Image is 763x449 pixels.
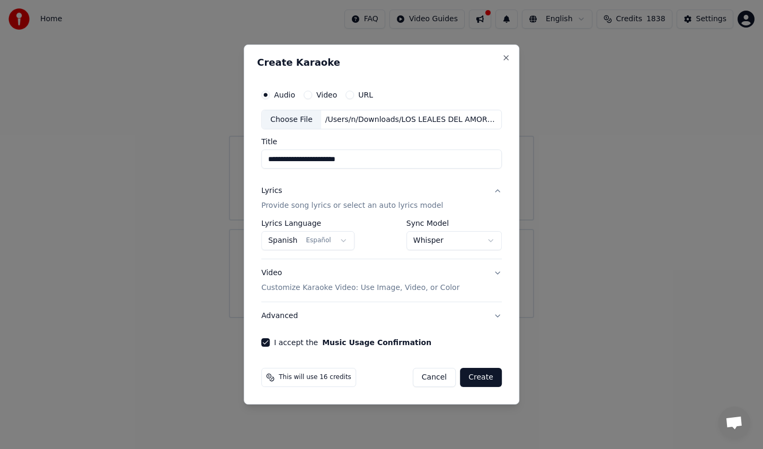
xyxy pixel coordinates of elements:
[261,220,354,227] label: Lyrics Language
[261,302,502,330] button: Advanced
[261,178,502,220] button: LyricsProvide song lyrics or select an auto lyrics model
[460,368,502,387] button: Create
[261,138,502,146] label: Title
[274,339,431,346] label: I accept the
[261,283,459,293] p: Customize Karaoke Video: Use Image, Video, or Color
[413,368,456,387] button: Cancel
[257,58,506,67] h2: Create Karaoke
[274,91,295,99] label: Audio
[358,91,373,99] label: URL
[261,268,459,294] div: Video
[279,373,351,382] span: This will use 16 credits
[321,115,501,125] div: /Users/n/Downloads/LOS LEALES DEL AMOR - MIX.mp3
[322,339,431,346] button: I accept the
[261,186,282,197] div: Lyrics
[406,220,502,227] label: Sync Model
[261,260,502,302] button: VideoCustomize Karaoke Video: Use Image, Video, or Color
[262,110,321,129] div: Choose File
[316,91,337,99] label: Video
[261,220,502,259] div: LyricsProvide song lyrics or select an auto lyrics model
[261,201,443,212] p: Provide song lyrics or select an auto lyrics model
